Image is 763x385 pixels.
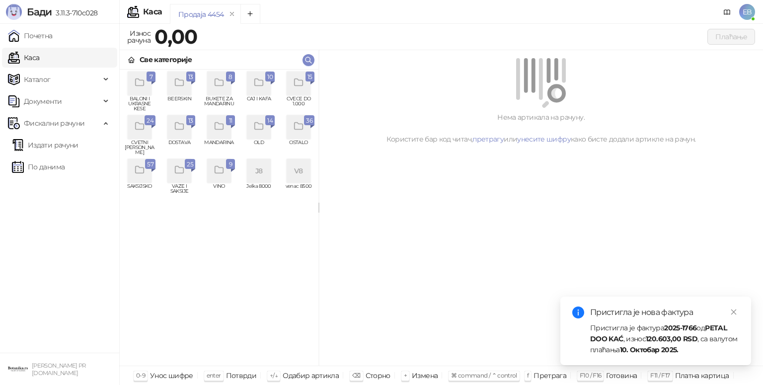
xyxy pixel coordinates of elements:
[472,135,504,144] a: претрагу
[163,140,195,155] span: DOSTAVA
[203,96,235,111] span: BUKETE ZA MANDARINU
[739,4,755,20] span: EB
[187,159,193,170] span: 25
[606,369,637,382] div: Готовина
[283,96,314,111] span: CVECE DO 1.000
[124,140,155,155] span: CVETNI [PERSON_NAME]
[203,184,235,199] span: VINO
[188,72,193,82] span: 13
[719,4,735,20] a: Документација
[287,159,310,183] div: V8
[404,372,407,379] span: +
[664,323,696,332] strong: 2025-1766
[8,26,53,46] a: Почетна
[147,115,153,126] span: 24
[267,115,273,126] span: 14
[149,72,153,82] span: 7
[240,4,260,24] button: Add tab
[243,96,275,111] span: CAJ I KAFA
[188,115,193,126] span: 13
[307,72,312,82] span: 15
[267,72,273,82] span: 10
[243,140,275,155] span: OLD
[517,135,571,144] a: унесите шифру
[534,369,566,382] div: Претрага
[226,10,238,18] button: remove
[646,334,697,343] strong: 120.603,00 RSD
[6,4,22,20] img: Logo
[143,8,162,16] div: Каса
[24,91,62,111] span: Документи
[331,112,751,145] div: Нема артикала на рачуну. Користите бар код читач, или како бисте додали артикле на рачун.
[178,9,224,20] div: Продаја 4454
[203,140,235,155] span: MANDARINA
[590,322,739,355] div: Пристигла је фактура од , износ , са валутом плаћања
[580,372,601,379] span: F10 / F16
[226,369,257,382] div: Потврди
[12,135,78,155] a: Издати рачуни
[527,372,529,379] span: f
[154,24,197,49] strong: 0,00
[306,115,312,126] span: 36
[590,307,739,318] div: Пристигла је нова фактура
[120,70,318,366] div: grid
[27,6,52,18] span: Бади
[52,8,97,17] span: 3.11.3-710c028
[163,184,195,199] span: VAZE I SAKSIJE
[283,369,339,382] div: Одабир артикла
[270,372,278,379] span: ↑/↓
[728,307,739,317] a: Close
[140,54,192,65] div: Све категорије
[283,184,314,199] span: venac 8500
[136,372,145,379] span: 0-9
[228,72,233,82] span: 8
[247,159,271,183] div: J8
[124,96,155,111] span: BALONI I UKRASNE KESE
[572,307,584,318] span: info-circle
[283,140,314,155] span: OSTALO
[620,345,679,354] strong: 10. Октобар 2025.
[675,369,729,382] div: Платна картица
[243,184,275,199] span: Jelka 8000
[228,159,233,170] span: 9
[32,362,86,377] small: [PERSON_NAME] PR [DOMAIN_NAME]
[150,369,193,382] div: Унос шифре
[8,359,28,379] img: 64x64-companyLogo-0e2e8aaa-0bd2-431b-8613-6e3c65811325.png
[24,113,84,133] span: Фискални рачуни
[163,96,195,111] span: BEERSKIN
[352,372,360,379] span: ⌫
[412,369,438,382] div: Измена
[707,29,755,45] button: Плаћање
[730,308,737,315] span: close
[8,48,39,68] a: Каса
[24,70,51,89] span: Каталог
[650,372,670,379] span: F11 / F17
[451,372,517,379] span: ⌘ command / ⌃ control
[12,157,65,177] a: По данима
[147,159,153,170] span: 57
[125,27,153,47] div: Износ рачуна
[124,184,155,199] span: SAKSIJSKO
[228,115,233,126] span: 11
[366,369,390,382] div: Сторно
[207,372,221,379] span: enter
